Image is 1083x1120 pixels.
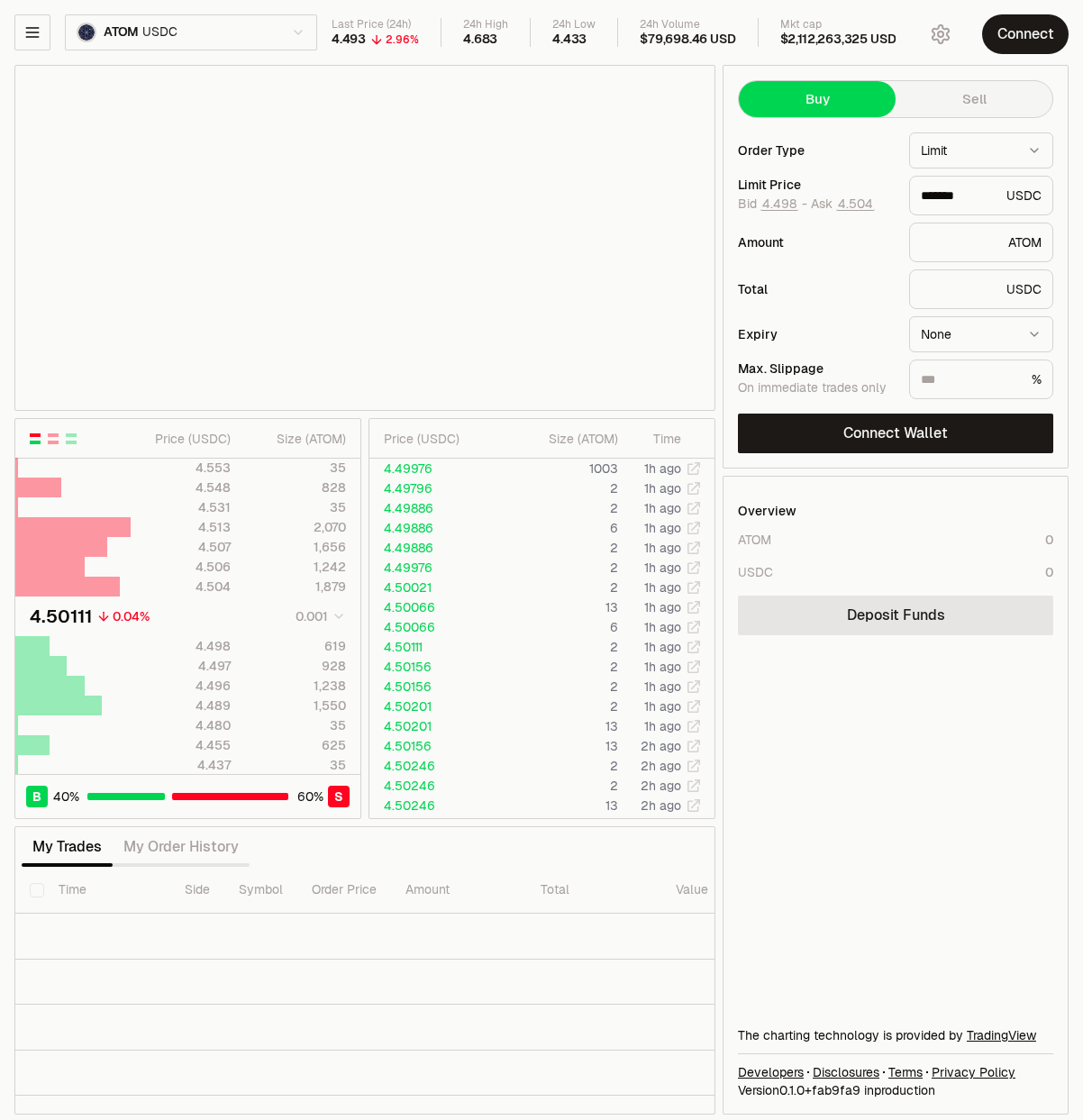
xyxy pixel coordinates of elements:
th: Value [661,867,723,914]
td: 2 [498,558,619,578]
td: 2 [498,478,619,498]
td: 13 [498,736,619,756]
div: 4.496 [132,677,232,695]
div: 2.96% [386,32,419,47]
div: 35 [246,459,346,477]
div: Total [738,283,895,296]
td: 4.50111 [369,637,498,657]
td: 4.49976 [369,558,498,578]
div: % [909,360,1053,399]
th: Side [170,867,224,914]
td: 2 [498,637,619,657]
div: 1,238 [246,677,346,695]
time: 1h ago [644,599,681,615]
button: Limit [909,132,1053,168]
div: Time [633,430,681,448]
td: 2 [498,756,619,776]
span: USDC [142,24,177,41]
div: Version 0.1.0 + in production [738,1081,1053,1099]
div: 0 [1045,563,1053,581]
td: 4.50156 [369,657,498,677]
td: 4.49886 [369,498,498,518]
span: 40 % [53,788,79,806]
div: 35 [246,498,346,516]
button: Buy [739,81,896,117]
div: 0.04% [113,607,150,625]
th: Order Price [297,867,391,914]
td: 4.50246 [369,796,498,815]
time: 1h ago [644,639,681,655]
time: 1h ago [644,619,681,635]
a: TradingView [967,1027,1036,1043]
button: 4.504 [836,196,875,211]
time: 1h ago [644,480,681,496]
button: None [909,316,1053,352]
td: 6 [498,617,619,637]
div: Overview [738,502,796,520]
div: 4.498 [132,637,232,655]
td: 4.50291 [369,815,498,835]
div: Last Price (24h) [332,18,419,32]
th: Amount [391,867,526,914]
span: Ask [811,196,875,213]
div: 4.553 [132,459,232,477]
span: S [334,788,343,806]
time: 1h ago [644,500,681,516]
time: 1h ago [644,678,681,695]
td: 1003 [498,459,619,478]
a: Disclosures [813,1063,879,1081]
div: Limit Price [738,178,895,191]
time: 1h ago [644,520,681,536]
div: 4.497 [132,657,232,675]
td: 2 [498,657,619,677]
button: 0.001 [290,606,346,627]
div: USDC [909,269,1053,309]
div: 4.437 [132,756,232,774]
span: fab9fa9b7ec9a020ac26549b924120f0702620c4 [812,1082,860,1098]
div: 4.455 [132,736,232,754]
button: Sell [896,81,1052,117]
div: $79,698.46 USD [640,32,735,48]
div: On immediate trades only [738,380,895,396]
div: Max. Slippage [738,362,895,375]
a: Developers [738,1063,804,1081]
button: Connect Wallet [738,414,1053,453]
td: 4.50246 [369,756,498,776]
td: 2 [498,498,619,518]
time: 1h ago [644,718,681,734]
time: 1h ago [644,560,681,576]
td: 2 [498,776,619,796]
td: 13 [498,597,619,617]
td: 4.49886 [369,538,498,558]
td: 4.50156 [369,677,498,697]
button: Show Buy and Sell Orders [28,432,42,446]
td: 4.50201 [369,697,498,716]
div: USDC [909,176,1053,215]
td: 4.50201 [369,716,498,736]
span: ATOM [104,24,139,41]
td: 4.49886 [369,518,498,538]
img: ATOM Logo [78,24,95,41]
span: B [32,788,41,806]
div: USDC [738,563,773,581]
time: 1h ago [644,460,681,477]
time: 1h ago [644,540,681,556]
td: 4.50066 [369,597,498,617]
div: Size ( ATOM ) [246,430,346,448]
td: 2 [498,697,619,716]
button: Select all [30,883,44,897]
div: Size ( ATOM ) [513,430,618,448]
button: Connect [982,14,1069,54]
time: 2h ago [641,797,681,814]
td: 4.49976 [369,459,498,478]
time: 1h ago [644,698,681,715]
div: 4.513 [132,518,232,536]
div: 24h Low [552,18,596,32]
div: 4.50111 [30,604,93,629]
div: 1,242 [246,558,346,576]
div: Price ( USDC ) [384,430,497,448]
a: Privacy Policy [932,1063,1015,1081]
div: Expiry [738,328,895,341]
time: 2h ago [641,758,681,774]
div: 4.548 [132,478,232,496]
